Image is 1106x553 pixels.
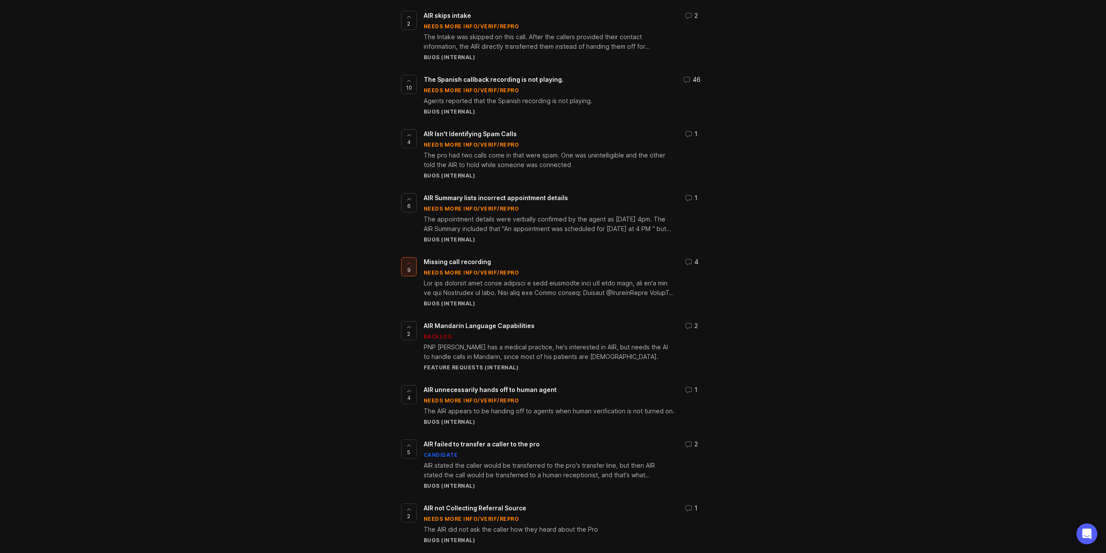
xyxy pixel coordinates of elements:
[424,406,674,416] div: The AIR appears to be handing off to agents when human verification is not turned on.
[424,503,705,544] a: AIR not Collecting Referral Sourceneeds more info/verif/reproThe AIR did not ask the caller how t...
[424,397,519,404] div: needs more info/verif/repro
[424,151,674,170] div: The pro had two calls come in that were spam. One was unintelligible and the other told the AIR t...
[424,525,674,534] div: The AIR did not ask the caller how they heard about the Pro
[424,96,673,106] div: Agents reported that the Spanish recording is not playing.
[693,75,701,84] span: 46
[424,257,705,307] a: Missing call recordingneeds more info/verif/reproLor ips dolorsit amet conse adipisci e sedd eius...
[424,11,705,61] a: AIR skips intakeneeds more info/verif/reproThe Intake was skipped on this call. After the callers...
[424,258,491,265] span: Missing call recording
[424,439,705,489] a: AIR failed to transfer a caller to the procandidateAIR stated the caller would be transferred to ...
[407,449,410,456] span: 5
[424,504,526,512] span: AIR not Collecting Referral Source
[424,440,540,448] span: AIR failed to transfer a caller to the pro
[424,236,674,243] div: Bugs (Internal)
[401,321,417,340] button: 2
[424,451,458,459] div: candidate
[424,321,705,371] a: AIR Mandarin Language CapabilitiesbacklogPNP [PERSON_NAME] has a medical practice, he's intereste...
[694,503,697,513] span: 1
[694,385,697,395] span: 1
[424,386,557,393] span: AIR unnecessarily hands off to human agent
[424,322,535,329] span: AIR Mandarin Language Capabilities
[401,503,417,523] button: 2
[424,193,705,243] a: AIR Summary lists incorrect appointment detailsneeds more info/verif/reproThe appointment details...
[407,138,411,146] span: 4
[401,193,417,212] button: 6
[424,214,674,234] div: The appointment details were verbally confirmed by the agent as [DATE] 4pm. The AIR Summary inclu...
[407,20,410,27] span: 2
[407,513,410,520] span: 2
[424,54,674,61] div: Bugs (Internal)
[424,385,705,426] a: AIR unnecessarily hands off to human agentneeds more info/verif/reproThe AIR appears to be handin...
[424,482,674,489] div: Bugs (Internal)
[424,108,673,115] div: Bugs (Internal)
[424,269,519,276] div: needs more info/verif/repro
[694,321,698,331] span: 2
[407,330,410,338] span: 2
[424,130,517,137] span: AIR Isn't Identifying Spam Calls
[401,257,417,276] button: 9
[424,76,564,83] span: The Spanish callback recording is not playing.
[424,129,705,179] a: AIR Isn't Identifying Spam Callsneeds more info/verif/reproThe pro had two calls come in that wer...
[424,418,674,426] div: Bugs (Internal)
[424,75,705,115] a: The Spanish callback recording is not playing.needs more info/verif/reproAgents reported that the...
[424,87,519,94] div: needs more info/verif/repro
[424,342,674,362] div: PNP [PERSON_NAME] has a medical practice, he's interested in AIR, but needs the AI to handle call...
[694,257,698,267] span: 4
[694,439,698,449] span: 2
[424,364,674,371] div: Feature Requests (Internal)
[424,515,519,523] div: needs more info/verif/repro
[424,172,674,179] div: Bugs (Internal)
[401,439,417,459] button: 5
[401,75,417,94] button: 10
[401,129,417,148] button: 4
[424,278,674,298] div: Lor ips dolorsit amet conse adipisci e sedd eiusmodte inci utl etdo magn, ali en'a min ve qui Nos...
[694,129,697,139] span: 1
[694,193,697,203] span: 1
[407,266,411,274] span: 9
[401,385,417,404] button: 4
[424,300,674,307] div: Bugs (Internal)
[424,205,519,212] div: needs more info/verif/repro
[406,84,412,91] span: 10
[424,12,471,19] span: AIR skips intake
[1076,523,1097,544] div: Open Intercom Messenger
[424,333,452,340] div: backlog
[401,11,417,30] button: 2
[694,11,698,20] span: 2
[407,202,411,210] span: 6
[424,32,674,51] div: The Intake was skipped on this call. After the callers provided their contact information, the AI...
[424,536,674,544] div: Bugs (Internal)
[407,394,411,402] span: 4
[424,23,519,30] div: needs more info/verif/repro
[424,194,568,201] span: AIR Summary lists incorrect appointment details
[424,461,674,480] div: AIR stated the caller would be transferred to the pro's transfer line, but then AIR stated the ca...
[424,141,519,148] div: needs more info/verif/repro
